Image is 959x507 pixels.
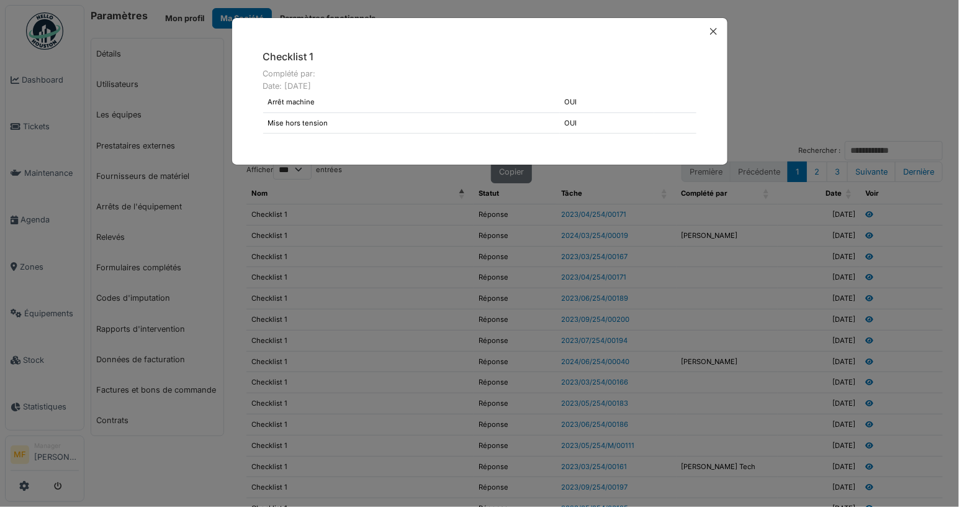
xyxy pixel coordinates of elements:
button: Close [705,23,722,40]
h6: Checklist 1 [263,51,696,63]
td: Mise hors tension [263,112,560,134]
td: Arrêt machine [263,92,560,112]
div: Complété par: [263,68,696,80]
td: OUI [560,92,654,112]
div: Date: [DATE] [263,80,696,92]
td: OUI [560,112,654,134]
